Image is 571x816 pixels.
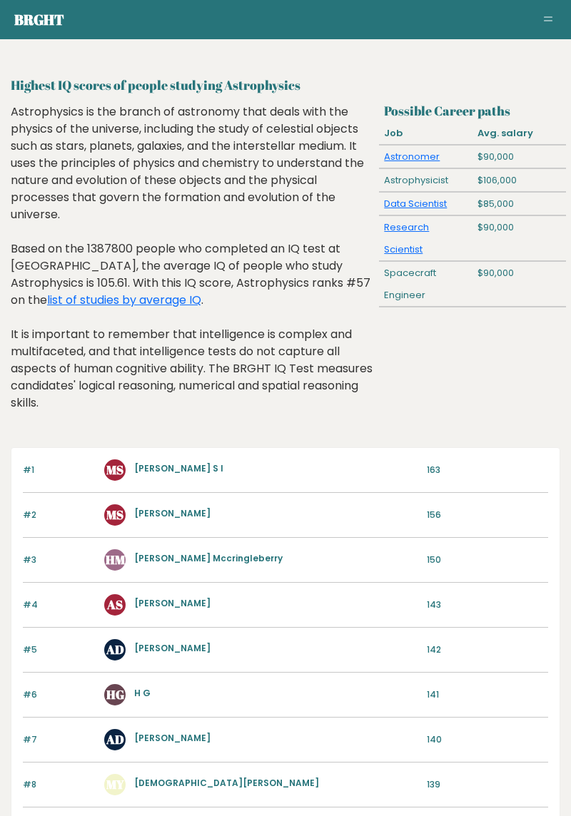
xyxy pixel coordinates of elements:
[11,103,373,433] div: Astrophysics is the branch of astronomy that deals with the physics of the universe, including th...
[427,688,548,701] p: 141
[134,687,151,699] a: H G
[106,686,123,703] text: HG
[134,597,211,609] a: [PERSON_NAME]
[134,507,211,519] a: [PERSON_NAME]
[23,509,96,521] p: #2
[23,733,96,746] p: #7
[23,464,96,476] p: #1
[473,262,566,307] div: $90,000
[427,778,548,791] p: 139
[384,150,440,163] a: Astronomer
[427,554,548,566] p: 150
[11,76,560,95] h2: Highest IQ scores of people studying Astrophysics
[23,643,96,656] p: #5
[427,733,548,746] p: 140
[134,642,211,654] a: [PERSON_NAME]
[473,169,566,192] div: $106,000
[47,292,201,308] a: list of studies by average IQ
[105,551,125,568] text: HM
[134,552,283,564] a: [PERSON_NAME] Mccringleberry
[134,462,223,474] a: [PERSON_NAME] S I
[540,11,557,29] button: Toggle navigation
[23,598,96,611] p: #4
[106,776,124,792] text: MY
[379,169,473,192] div: Astrophysicist
[473,216,566,261] div: $90,000
[105,641,123,658] text: AD
[427,509,548,521] p: 156
[134,732,211,744] a: [PERSON_NAME]
[379,122,473,145] div: Job
[427,643,548,656] p: 142
[473,122,566,145] div: Avg. salary
[106,461,123,478] text: MS
[427,464,548,476] p: 163
[106,506,123,523] text: MS
[473,146,566,168] div: $90,000
[473,193,566,215] div: $85,000
[427,598,548,611] p: 143
[106,596,123,613] text: AS
[384,197,447,210] a: Data Scientist
[384,220,429,256] a: Research Scientist
[105,731,123,748] text: AD
[23,688,96,701] p: #6
[14,10,64,29] a: Brght
[384,103,560,118] h3: Possible Career paths
[23,778,96,791] p: #8
[23,554,96,566] p: #3
[379,262,473,307] div: Spacecraft Engineer
[134,777,319,789] a: [DEMOGRAPHIC_DATA][PERSON_NAME]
